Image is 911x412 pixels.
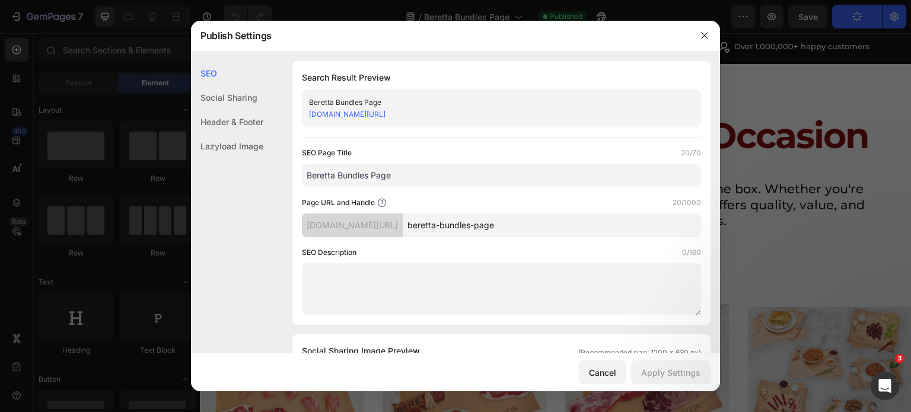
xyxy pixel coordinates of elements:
[309,110,386,119] a: [DOMAIN_NAME][URL]
[302,147,352,159] label: SEO Page Title
[302,213,403,237] div: [DOMAIN_NAME][URL]
[191,20,689,51] div: Publish Settings
[895,354,904,363] span: 3
[309,97,674,108] div: Beretta Bundles Page
[302,344,420,358] span: Social Sharing Image Preview
[681,147,701,159] label: 20/70
[589,366,616,379] div: Cancel
[682,247,701,258] label: 0/160
[579,360,626,384] button: Cancel
[302,247,356,258] label: SEO Description
[535,8,670,18] span: Over 1,000,000+ happy customers
[288,8,440,20] p: FREE Shipping On All Orders Over $5o
[578,347,701,358] span: (Recommended size: 1200 x 630 px)
[191,110,263,134] div: Header & Footer
[403,213,701,237] input: Handle
[50,8,203,20] p: 100% Customer Satisfaction Guarantee
[47,148,665,195] span: Our bundles are thoughtfully curated to provide everything you need in one box. Whether you're pl...
[302,71,701,85] h1: Search Result Preview
[11,54,701,71] p: BUNDLE GUIDE
[302,164,701,187] input: Title
[191,85,263,110] div: Social Sharing
[11,81,668,124] span: Created For Every Craving & Occasion
[191,134,263,158] div: Lazyload Image
[871,372,899,400] iframe: Intercom live chat
[631,360,711,384] button: Apply Settings
[641,366,700,379] div: Apply Settings
[673,197,701,209] label: 20/1000
[191,61,263,85] div: SEO
[302,197,375,209] label: Page URL and Handle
